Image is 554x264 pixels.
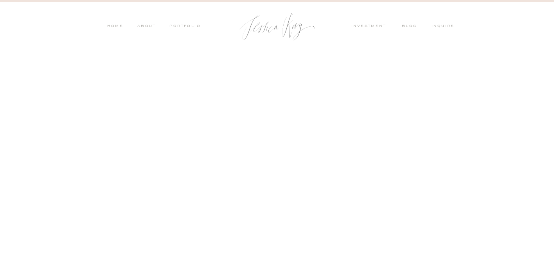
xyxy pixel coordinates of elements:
a: blog [402,23,422,30]
a: inquire [432,23,458,30]
a: investment [351,23,390,30]
a: PORTFOLIO [168,23,201,30]
a: ABOUT [135,23,156,30]
a: HOME [107,23,123,30]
